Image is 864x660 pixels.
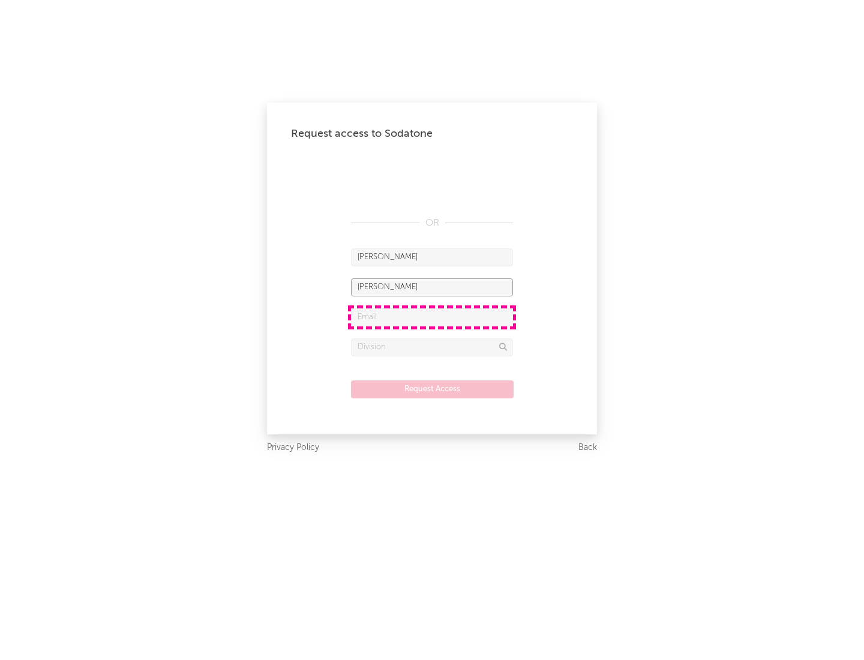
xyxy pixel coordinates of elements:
[351,248,513,266] input: First Name
[351,216,513,230] div: OR
[267,440,319,455] a: Privacy Policy
[351,278,513,296] input: Last Name
[351,380,514,398] button: Request Access
[351,308,513,326] input: Email
[291,127,573,141] div: Request access to Sodatone
[578,440,597,455] a: Back
[351,338,513,356] input: Division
